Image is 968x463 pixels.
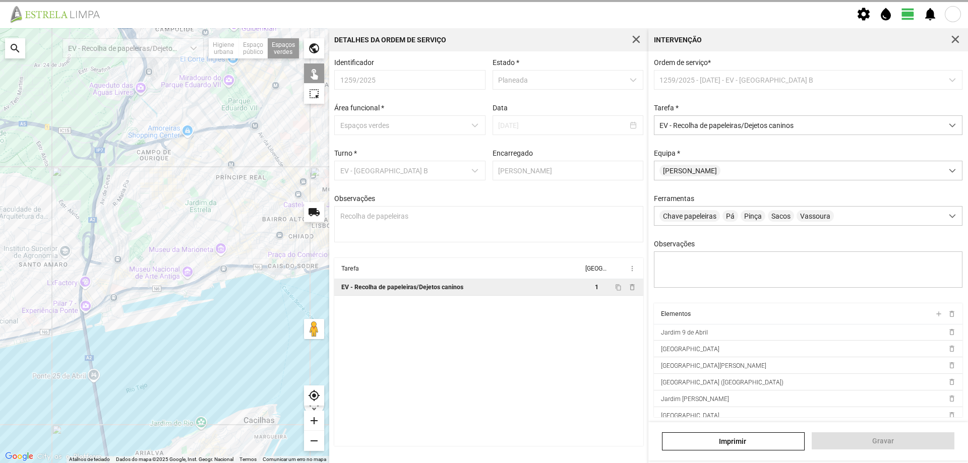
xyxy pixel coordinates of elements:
span: Sacos [768,210,794,222]
div: Detalhes da Ordem de Serviço [334,36,446,43]
span: [PERSON_NAME] [659,165,720,176]
span: delete_outline [947,411,955,419]
span: Jardim 9 de Abril [661,329,708,336]
span: [GEOGRAPHIC_DATA] [661,412,719,419]
div: my_location [304,385,324,406]
span: content_copy [615,284,622,291]
a: Termos (abre num novo separador) [239,456,257,462]
div: Espaços verdes [268,38,299,58]
span: Pinça [741,210,765,222]
div: add [304,411,324,431]
span: Dados do mapa ©2025 Google, Inst. Geogr. Nacional [116,456,233,462]
span: delete_outline [947,345,955,353]
label: Observações [334,194,375,203]
div: touch_app [304,63,324,84]
label: Identificador [334,58,374,67]
span: delete_outline [947,328,955,336]
div: dropdown trigger [943,116,962,135]
button: Gravar [812,432,954,449]
label: Encarregado [493,149,533,157]
label: Turno * [334,149,357,157]
span: delete_outline [628,283,636,291]
span: settings [856,7,871,22]
button: Arraste o Pegman para o mapa para abrir o Street View [304,319,324,339]
a: Imprimir [662,432,805,450]
button: content_copy [615,283,623,291]
span: Gravar [817,437,949,445]
span: Jardim [PERSON_NAME] [661,395,729,403]
span: delete_outline [947,310,955,318]
div: Tarefa [341,265,359,272]
span: 1 [595,284,598,291]
label: Área funcional * [334,104,384,112]
span: add [934,310,942,318]
div: Espaço público [239,38,268,58]
span: view_day [900,7,916,22]
label: Tarefa * [654,104,679,112]
label: Equipa * [654,149,680,157]
span: Chave papeleiras [659,210,720,222]
span: delete_outline [947,378,955,386]
span: EV - Recolha de papeleiras/Dejetos caninos [654,116,943,135]
a: Comunicar um erro no mapa [263,456,326,462]
div: Intervenção [654,36,702,43]
div: EV - Recolha de papeleiras/Dejetos caninos [341,284,463,291]
label: Estado * [493,58,519,67]
div: local_shipping [304,202,324,222]
span: notifications [923,7,938,22]
span: Pá [722,210,738,222]
a: Abrir esta área no Google Maps (abre uma nova janela) [3,450,36,463]
div: [GEOGRAPHIC_DATA] [585,265,607,272]
span: [GEOGRAPHIC_DATA][PERSON_NAME] [661,362,766,369]
span: delete_outline [947,361,955,369]
span: [GEOGRAPHIC_DATA] [661,346,719,353]
label: Data [493,104,508,112]
div: Elementos [661,310,691,317]
label: Ferramentas [654,194,694,203]
label: Observações [654,240,695,248]
div: Higiene urbana [209,38,239,58]
img: Google [3,450,36,463]
div: highlight_alt [304,84,324,104]
span: [GEOGRAPHIC_DATA] ([GEOGRAPHIC_DATA]) [661,379,783,386]
div: public [304,38,324,58]
span: delete_outline [947,394,955,403]
img: file [7,5,111,23]
span: water_drop [878,7,893,22]
span: Vassoura [797,210,834,222]
div: remove [304,431,324,451]
span: Ordem de serviço [654,58,711,67]
div: search [5,38,25,58]
span: more_vert [628,264,636,273]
